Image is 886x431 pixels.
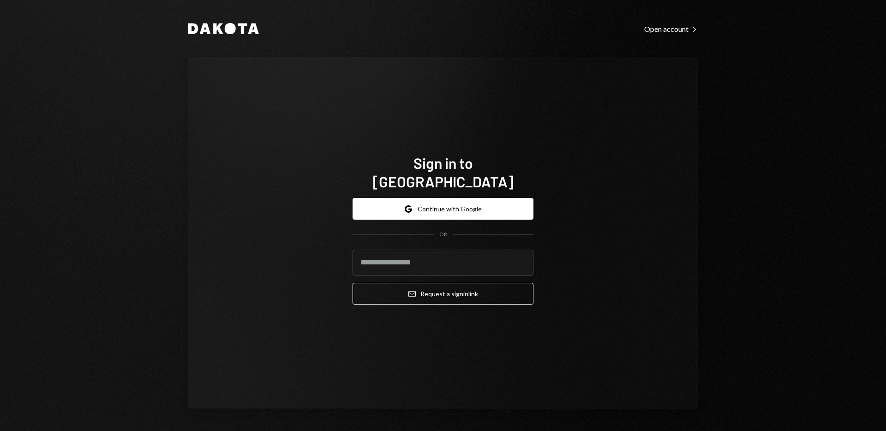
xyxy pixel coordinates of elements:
[353,154,533,191] h1: Sign in to [GEOGRAPHIC_DATA]
[439,231,447,239] div: OR
[644,24,698,34] a: Open account
[353,283,533,305] button: Request a signinlink
[353,198,533,220] button: Continue with Google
